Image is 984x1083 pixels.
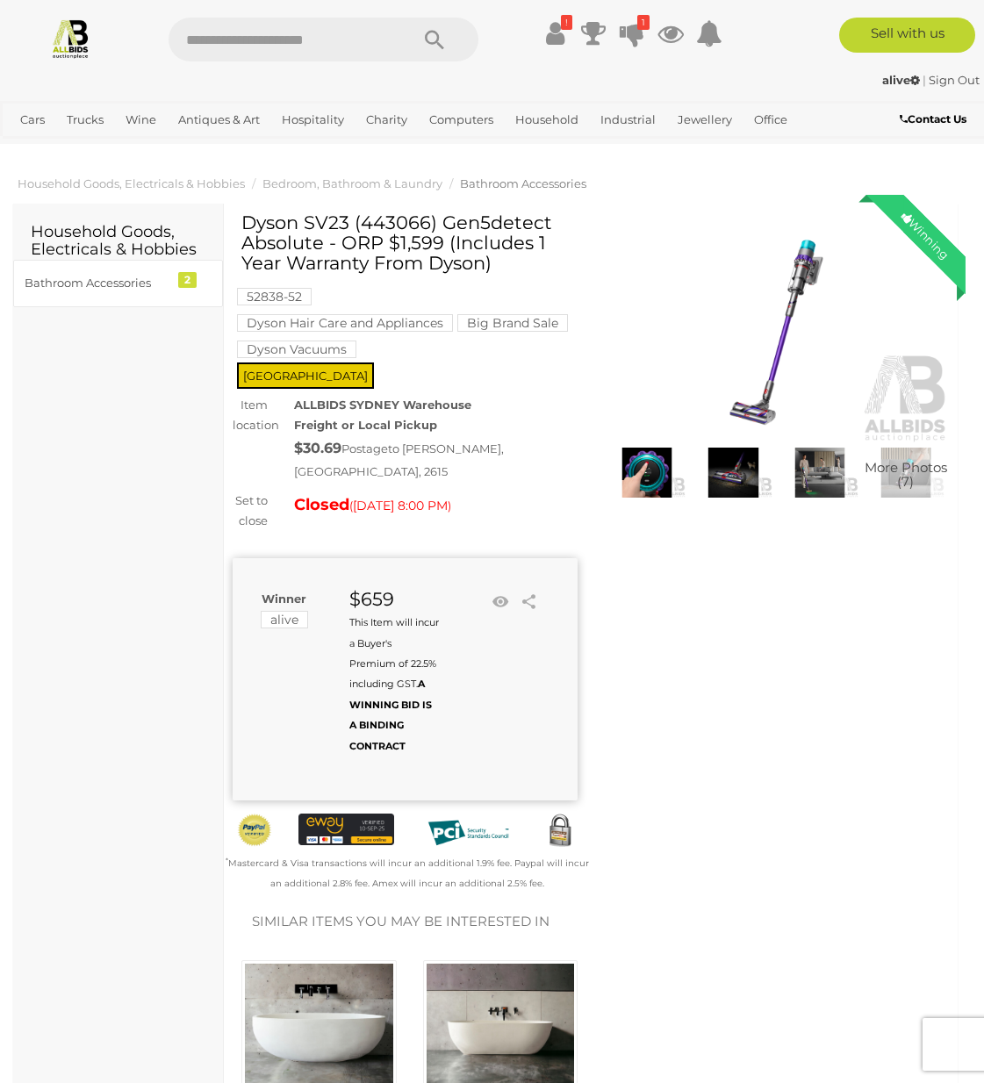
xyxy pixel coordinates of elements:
[487,589,514,615] li: Watch this item
[929,73,980,87] a: Sign Out
[262,176,442,190] a: Bedroom, Bathroom & Laundry
[119,105,163,134] a: Wine
[25,273,169,293] div: Bathroom Accessories
[13,105,52,134] a: Cars
[219,395,281,436] div: Item location
[542,814,578,849] img: Secured by Rapid SSL
[294,398,471,412] strong: ALLBIDS SYDNEY Warehouse
[237,316,453,330] a: Dyson Hair Care and Appliances
[241,212,573,273] h1: Dyson SV23 (443066) Gen5detect Absolute - ORP $1,599 (Includes 1 Year Warranty From Dyson)
[457,314,568,332] mark: Big Brand Sale
[694,448,772,498] img: Dyson SV23 (443066) Gen5detect Absolute - ORP $1,599 (Includes 1 Year Warranty From Dyson)
[885,195,966,276] div: Winning
[359,105,414,134] a: Charity
[13,260,223,306] a: Bathroom Accessories 2
[619,18,645,49] a: 1
[422,105,500,134] a: Computers
[261,611,308,628] mark: alive
[508,105,585,134] a: Household
[31,224,205,259] h2: Household Goods, Electricals & Hobbies
[781,448,858,498] img: Dyson SV23 (443066) Gen5detect Absolute - ORP $1,599 (Includes 1 Year Warranty From Dyson)
[353,498,448,513] span: [DATE] 8:00 PM
[13,134,63,163] a: Sports
[542,18,568,49] a: !
[294,418,437,432] strong: Freight or Local Pickup
[349,678,432,751] b: A WINNING BID IS A BINDING CONTRACT
[18,176,245,190] a: Household Goods, Electricals & Hobbies
[349,498,451,513] span: ( )
[637,15,650,30] i: 1
[349,588,394,610] strong: $659
[867,448,944,498] img: Dyson SV23 (443066) Gen5detect Absolute - ORP $1,599 (Includes 1 Year Warranty From Dyson)
[457,316,568,330] a: Big Brand Sale
[237,288,312,305] mark: 52838-52
[604,221,949,443] img: Dyson SV23 (443066) Gen5detect Absolute - ORP $1,599 (Includes 1 Year Warranty From Dyson)
[60,105,111,134] a: Trucks
[349,616,439,751] small: This Item will incur a Buyer's Premium of 22.5% including GST.
[178,272,197,288] div: 2
[294,495,349,514] strong: Closed
[226,857,589,889] small: Mastercard & Visa transactions will incur an additional 1.9% fee. Paypal will incur an additional...
[608,448,686,498] img: Dyson SV23 (443066) Gen5detect Absolute - ORP $1,599 (Includes 1 Year Warranty From Dyson)
[237,362,374,389] span: [GEOGRAPHIC_DATA]
[294,436,578,482] div: Postage
[71,134,210,163] a: [GEOGRAPHIC_DATA]
[882,73,920,87] strong: alive
[900,110,971,129] a: Contact Us
[561,15,572,30] i: !
[50,18,91,59] img: Allbids.com.au
[460,176,586,190] a: Bathroom Accessories
[900,112,966,126] b: Contact Us
[923,73,926,87] span: |
[420,814,516,852] img: PCI DSS compliant
[252,914,930,929] h2: Similar items you may be interested in
[839,18,975,53] a: Sell with us
[237,341,356,358] mark: Dyson Vacuums
[237,342,356,356] a: Dyson Vacuums
[262,592,306,606] b: Winner
[593,105,663,134] a: Industrial
[237,814,272,847] img: Official PayPal Seal
[671,105,739,134] a: Jewellery
[171,105,267,134] a: Antiques & Art
[867,448,944,498] a: More Photos(7)
[882,73,923,87] a: alive
[219,491,281,532] div: Set to close
[747,105,794,134] a: Office
[865,460,947,489] span: More Photos (7)
[298,814,394,845] img: eWAY Payment Gateway
[237,314,453,332] mark: Dyson Hair Care and Appliances
[391,18,478,61] button: Search
[294,440,341,456] strong: $30.69
[237,290,312,304] a: 52838-52
[294,441,504,478] span: to [PERSON_NAME], [GEOGRAPHIC_DATA], 2615
[275,105,351,134] a: Hospitality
